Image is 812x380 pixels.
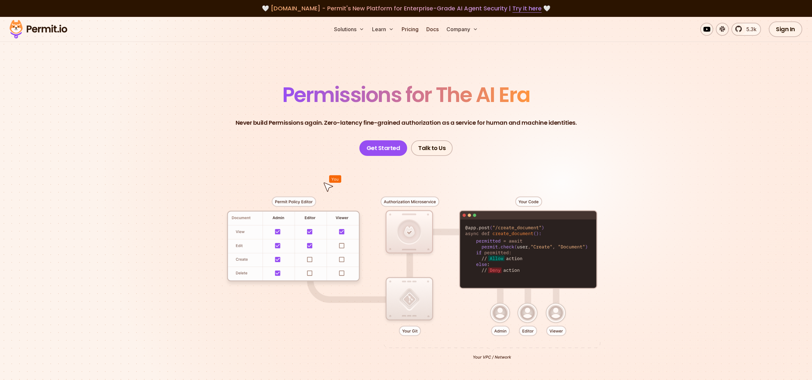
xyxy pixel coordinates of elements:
[16,4,796,13] div: 🤍 🤍
[331,23,367,36] button: Solutions
[236,118,577,127] p: Never build Permissions again. Zero-latency fine-grained authorization as a service for human and...
[6,18,70,40] img: Permit logo
[512,4,542,13] a: Try it here
[444,23,481,36] button: Company
[424,23,441,36] a: Docs
[742,25,756,33] span: 5.3k
[369,23,396,36] button: Learn
[399,23,421,36] a: Pricing
[411,140,453,156] a: Talk to Us
[359,140,407,156] a: Get Started
[282,80,530,109] span: Permissions for The AI Era
[769,21,802,37] a: Sign In
[731,23,761,36] a: 5.3k
[271,4,542,12] span: [DOMAIN_NAME] - Permit's New Platform for Enterprise-Grade AI Agent Security |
